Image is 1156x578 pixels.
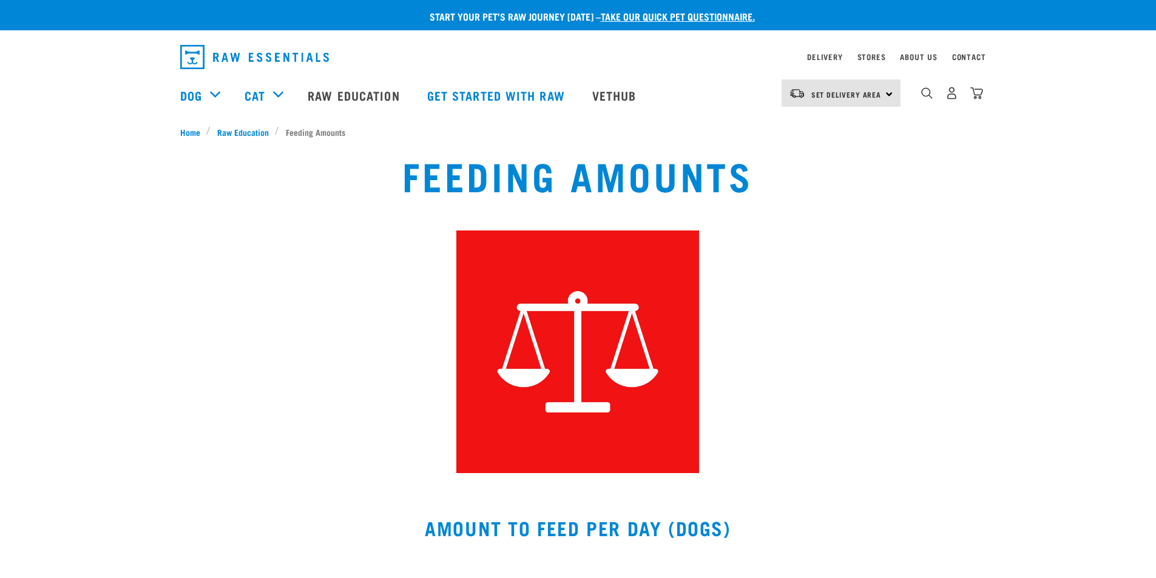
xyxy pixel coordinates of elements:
a: Dog [180,86,202,104]
span: Set Delivery Area [811,92,882,96]
a: Raw Education [211,126,275,138]
img: home-icon-1@2x.png [921,87,933,99]
a: About Us [900,55,937,59]
a: Raw Education [296,71,414,119]
h1: Feeding Amounts [402,153,754,197]
a: Vethub [580,71,652,119]
img: user.png [945,87,958,99]
img: van-moving.png [789,88,805,99]
a: Delivery [807,55,842,59]
nav: breadcrumbs [180,126,976,138]
a: Contact [952,55,986,59]
img: home-icon@2x.png [970,87,983,99]
a: take our quick pet questionnaire. [601,13,755,19]
a: Get started with Raw [415,71,580,119]
img: Instagram_Core-Brand_Wildly-Good-Nutrition-3.jpg [456,230,699,473]
a: Stores [857,55,886,59]
span: Home [180,126,200,138]
span: Raw Education [217,126,269,138]
a: Home [180,126,207,138]
img: Raw Essentials Logo [180,45,329,69]
nav: dropdown navigation [171,40,986,74]
a: Cat [245,86,265,104]
h2: AMOUNT TO FEED PER DAY (DOGS) [180,517,976,539]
